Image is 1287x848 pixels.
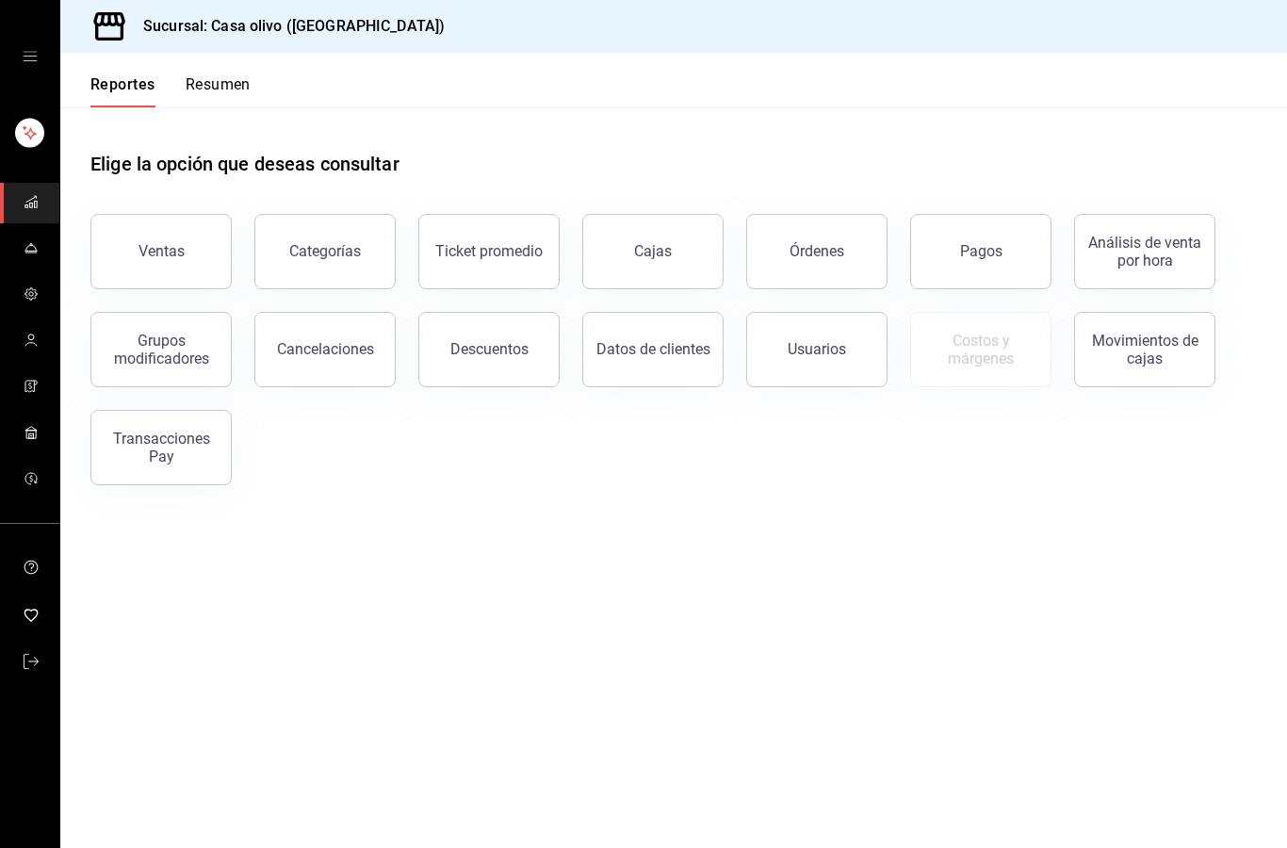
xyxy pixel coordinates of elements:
div: Ticket promedio [435,242,543,260]
button: Resumen [186,75,251,107]
button: Usuarios [746,312,888,387]
h3: Sucursal: Casa olivo ([GEOGRAPHIC_DATA]) [128,15,445,38]
a: Cajas [582,214,724,289]
div: Descuentos [450,340,529,358]
div: Datos de clientes [596,340,710,358]
div: Órdenes [790,242,844,260]
button: Categorías [254,214,396,289]
div: Cajas [634,240,673,263]
div: Transacciones Pay [103,430,220,465]
div: Usuarios [788,340,846,358]
button: Descuentos [418,312,560,387]
button: Movimientos de cajas [1074,312,1215,387]
button: Órdenes [746,214,888,289]
button: Reportes [90,75,155,107]
button: Pagos [910,214,1051,289]
div: Ventas [138,242,185,260]
div: Grupos modificadores [103,332,220,367]
div: navigation tabs [90,75,251,107]
button: open drawer [23,49,38,64]
button: Ventas [90,214,232,289]
div: Cancelaciones [277,340,374,358]
button: Análisis de venta por hora [1074,214,1215,289]
button: Transacciones Pay [90,410,232,485]
div: Categorías [289,242,361,260]
button: Contrata inventarios para ver este reporte [910,312,1051,387]
button: Cancelaciones [254,312,396,387]
h1: Elige la opción que deseas consultar [90,150,399,178]
div: Pagos [960,242,1002,260]
div: Análisis de venta por hora [1086,234,1203,269]
button: Grupos modificadores [90,312,232,387]
button: Ticket promedio [418,214,560,289]
button: Datos de clientes [582,312,724,387]
div: Costos y márgenes [922,332,1039,367]
div: Movimientos de cajas [1086,332,1203,367]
